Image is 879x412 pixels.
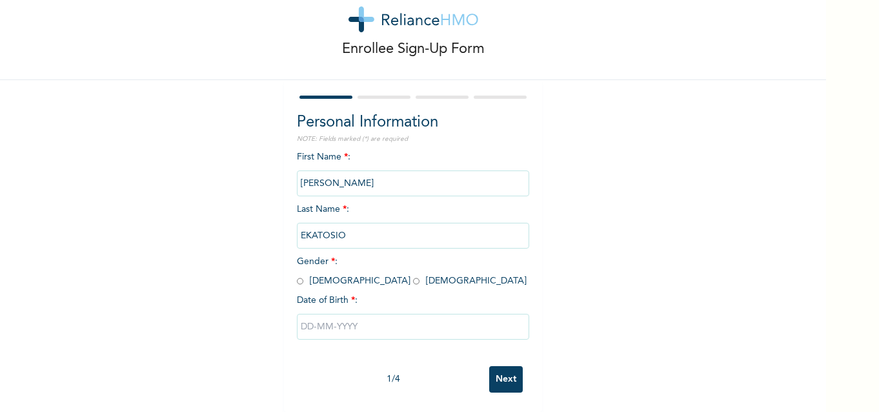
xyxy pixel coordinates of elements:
input: Enter your first name [297,170,529,196]
input: DD-MM-YYYY [297,314,529,340]
div: 1 / 4 [297,373,489,386]
input: Enter your last name [297,223,529,249]
span: Last Name : [297,205,529,240]
input: Next [489,366,523,393]
p: Enrollee Sign-Up Form [342,39,485,60]
img: logo [349,6,478,32]
span: Date of Birth : [297,294,358,307]
h2: Personal Information [297,111,529,134]
span: First Name : [297,152,529,188]
span: Gender : [DEMOGRAPHIC_DATA] [DEMOGRAPHIC_DATA] [297,257,527,285]
p: NOTE: Fields marked (*) are required [297,134,529,144]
